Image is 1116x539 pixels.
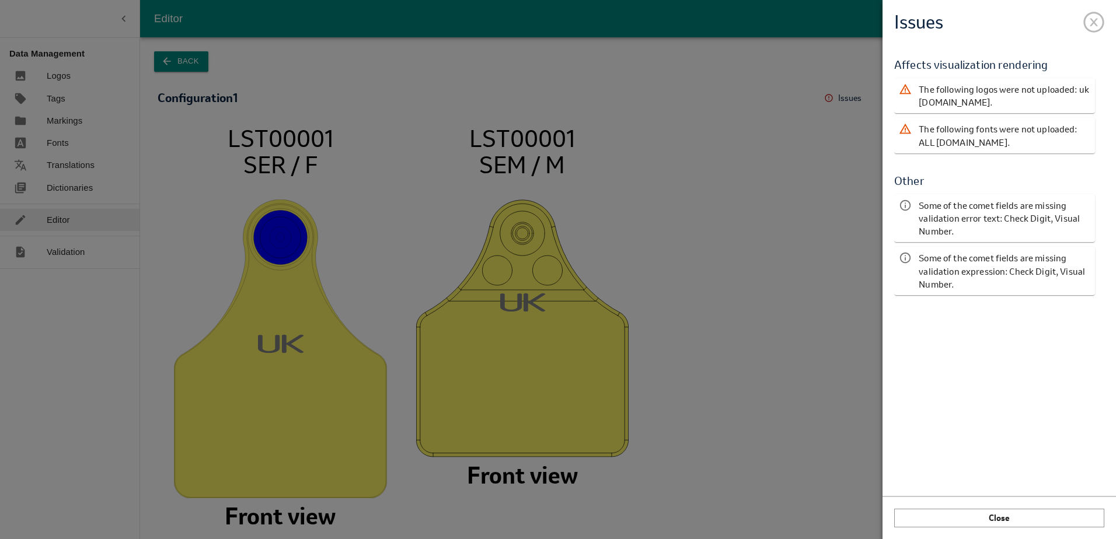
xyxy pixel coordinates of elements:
h6: Other [894,172,1095,190]
button: Close [894,509,1104,527]
p: Some of the comet fields are missing validation expression: Check Digit, Visual Number. [919,251,1090,290]
p: The following logos were not uploaded: uk [DOMAIN_NAME]. [919,83,1090,109]
p: The following fonts were not uploaded: ALL [DOMAIN_NAME]. [919,123,1090,149]
p: Some of the comet fields are missing validation error text: Check Digit, Visual Number. [919,199,1090,238]
h6: Affects visualization rendering [894,56,1095,73]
